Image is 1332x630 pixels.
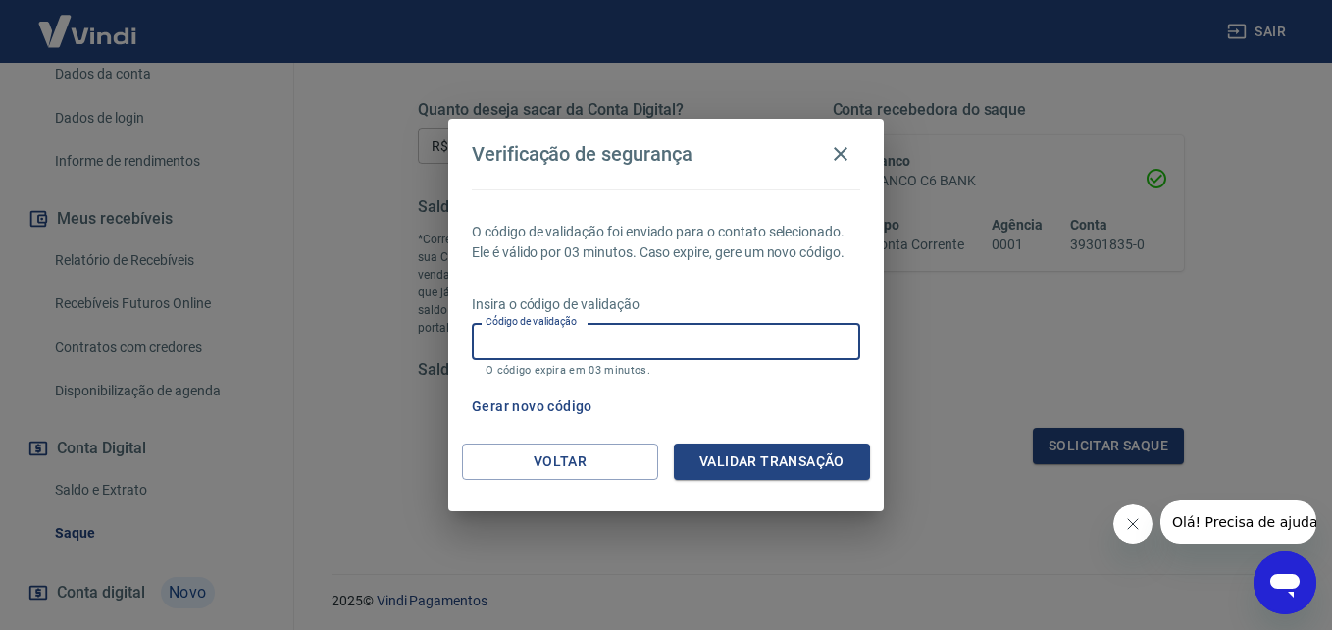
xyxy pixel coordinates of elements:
span: Olá! Precisa de ajuda? [12,14,165,29]
h4: Verificação de segurança [472,142,692,166]
p: O código expira em 03 minutos. [486,364,846,377]
button: Validar transação [674,444,870,480]
iframe: Botão para abrir a janela de mensagens [1254,551,1316,614]
iframe: Mensagem da empresa [1160,500,1316,544]
button: Voltar [462,444,658,480]
button: Gerar novo código [464,389,600,425]
p: Insira o código de validação [472,294,860,315]
iframe: Fechar mensagem [1113,504,1153,544]
p: O código de validação foi enviado para o contato selecionado. Ele é válido por 03 minutos. Caso e... [472,222,860,263]
label: Código de validação [486,314,577,329]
